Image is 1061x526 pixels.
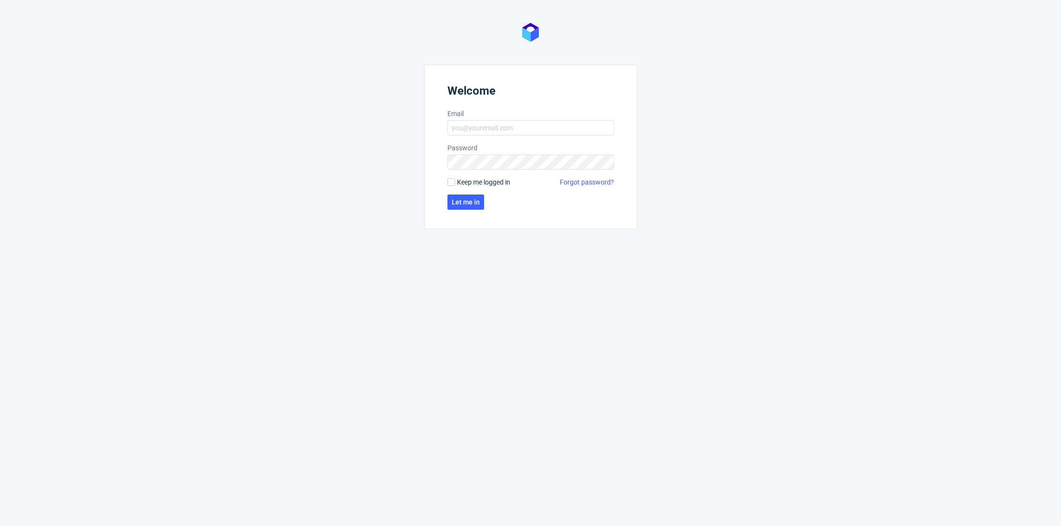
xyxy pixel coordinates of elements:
span: Keep me logged in [457,177,510,187]
a: Forgot password? [560,177,614,187]
label: Email [447,109,614,118]
button: Let me in [447,195,484,210]
span: Let me in [452,199,480,205]
input: you@youremail.com [447,120,614,136]
header: Welcome [447,84,614,101]
label: Password [447,143,614,153]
